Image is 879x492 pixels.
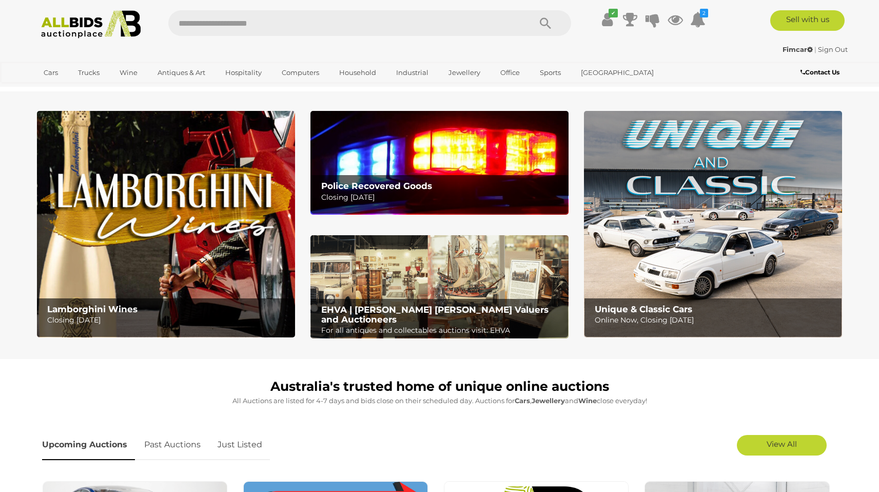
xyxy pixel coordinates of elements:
span: | [814,45,816,53]
a: Office [494,64,526,81]
button: Search [520,10,571,36]
p: All Auctions are listed for 4-7 days and bids close on their scheduled day. Auctions for , and cl... [42,395,837,407]
b: Lamborghini Wines [47,304,138,314]
i: 2 [700,9,708,17]
img: Unique & Classic Cars [584,111,842,337]
a: Police Recovered Goods Police Recovered Goods Closing [DATE] [310,111,569,214]
a: EHVA | Evans Hastings Valuers and Auctioneers EHVA | [PERSON_NAME] [PERSON_NAME] Valuers and Auct... [310,235,569,339]
p: Closing [DATE] [47,314,289,327]
a: Computers [275,64,326,81]
a: Past Auctions [136,430,208,460]
img: Lamborghini Wines [37,111,295,337]
img: Allbids.com.au [35,10,147,39]
a: Contact Us [800,67,842,78]
a: Industrial [389,64,435,81]
p: Online Now, Closing [DATE] [595,314,836,327]
a: ✔ [600,10,615,29]
strong: Jewellery [532,396,565,405]
p: Closing [DATE] [321,191,563,204]
h1: Australia's trusted home of unique online auctions [42,380,837,394]
a: Unique & Classic Cars Unique & Classic Cars Online Now, Closing [DATE] [584,111,842,337]
a: 2 [690,10,706,29]
a: Wine [113,64,144,81]
a: Household [333,64,383,81]
a: View All [737,435,827,456]
span: View All [767,439,797,449]
a: Just Listed [210,430,270,460]
b: Police Recovered Goods [321,181,432,191]
strong: Cars [515,396,530,405]
img: EHVA | Evans Hastings Valuers and Auctioneers [310,235,569,339]
a: Cars [37,64,65,81]
a: Lamborghini Wines Lamborghini Wines Closing [DATE] [37,111,295,337]
a: Sports [533,64,568,81]
a: Fimcar [783,45,814,53]
p: For all antiques and collectables auctions visit: EHVA [321,324,563,337]
strong: Fimcar [783,45,813,53]
a: Antiques & Art [151,64,212,81]
b: Unique & Classic Cars [595,304,692,314]
a: Hospitality [219,64,268,81]
a: Upcoming Auctions [42,430,135,460]
a: Jewellery [442,64,487,81]
b: EHVA | [PERSON_NAME] [PERSON_NAME] Valuers and Auctioneers [321,305,549,325]
i: ✔ [609,9,618,17]
a: [GEOGRAPHIC_DATA] [574,64,660,81]
b: Contact Us [800,68,839,76]
a: Sign Out [818,45,848,53]
strong: Wine [578,396,597,405]
a: Sell with us [770,10,845,31]
a: Trucks [71,64,106,81]
img: Police Recovered Goods [310,111,569,214]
